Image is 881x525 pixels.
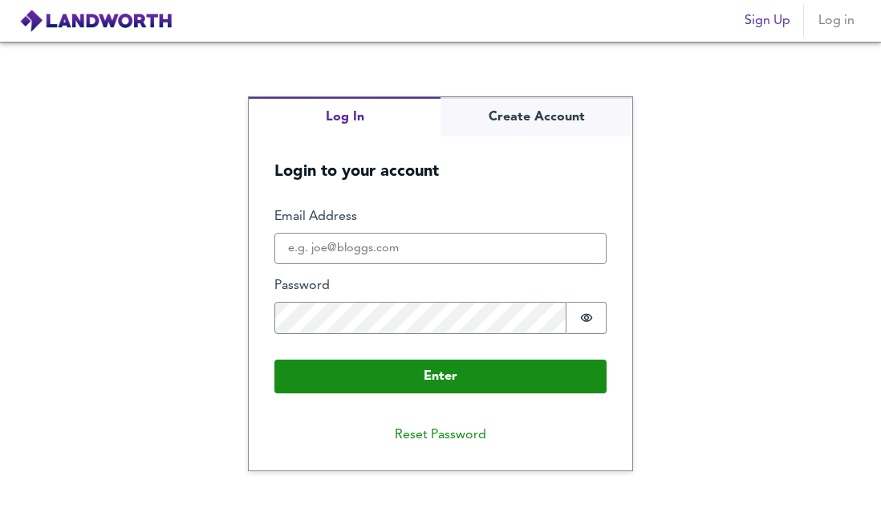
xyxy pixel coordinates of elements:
button: Show password [566,302,607,334]
button: Log in [810,5,862,37]
span: Sign Up [745,10,790,32]
h5: Login to your account [249,136,632,182]
input: e.g. joe@bloggs.com [274,233,607,265]
span: Log in [817,10,855,32]
label: Password [274,277,607,295]
button: Enter [274,360,607,393]
button: Sign Up [738,5,797,37]
button: Create Account [440,97,632,136]
label: Email Address [274,208,607,226]
button: Log In [249,97,440,136]
img: logo [19,9,173,33]
button: Reset Password [382,419,499,451]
